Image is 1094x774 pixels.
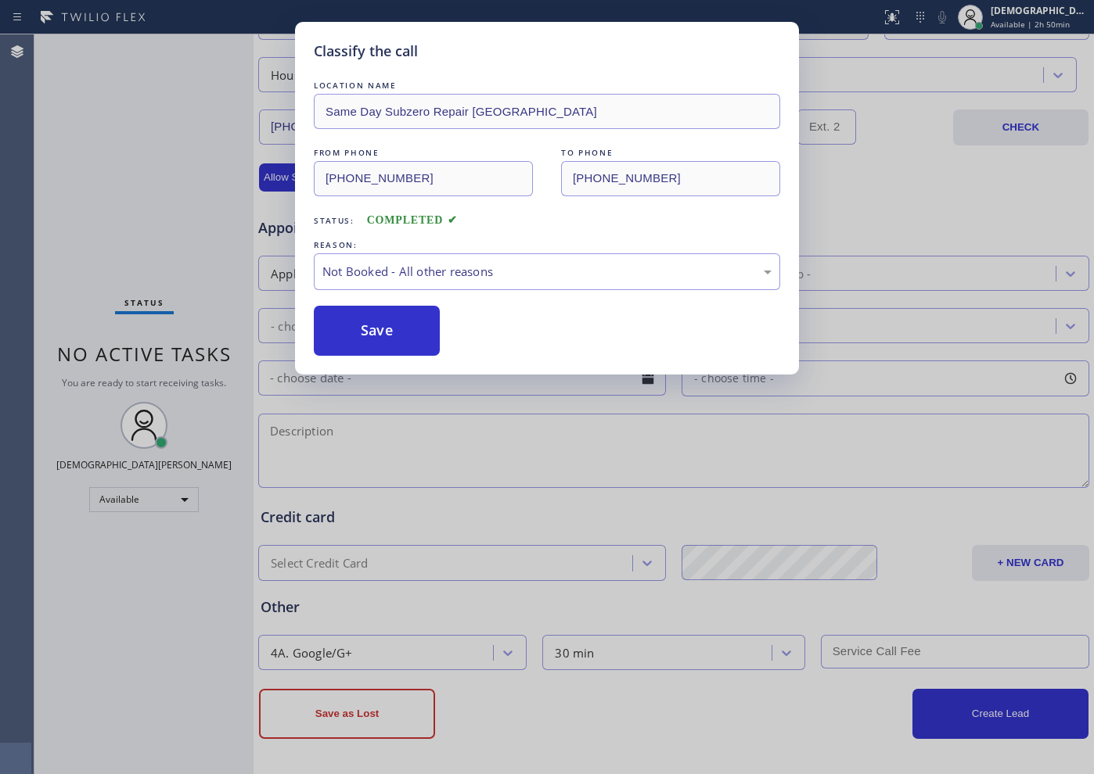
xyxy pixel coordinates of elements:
input: From phone [314,161,533,196]
h5: Classify the call [314,41,418,62]
div: Not Booked - All other reasons [322,263,772,281]
input: To phone [561,161,780,196]
div: FROM PHONE [314,145,533,161]
div: TO PHONE [561,145,780,161]
div: LOCATION NAME [314,77,780,94]
span: COMPLETED [367,214,458,226]
div: REASON: [314,237,780,253]
button: Save [314,306,440,356]
span: Status: [314,215,354,226]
